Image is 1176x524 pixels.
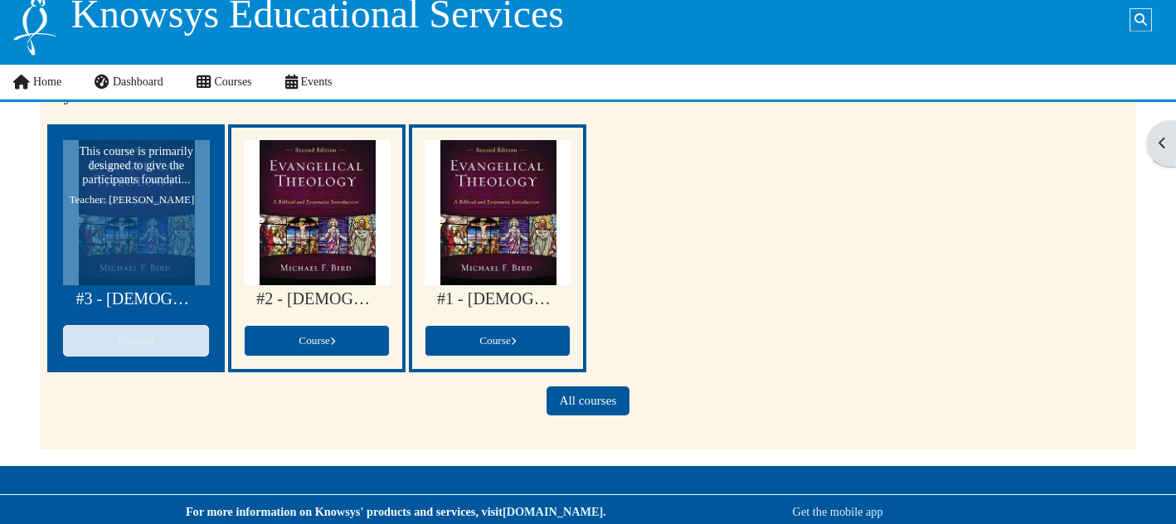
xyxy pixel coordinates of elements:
a: All courses [547,386,629,415]
a: Events [269,65,349,99]
span: Dashboard [113,75,163,88]
a: #3 - [DEMOGRAPHIC_DATA] Theology [75,289,197,308]
a: Course [425,325,571,357]
span: This course is primarily designed to give the participants foundational knowledge in the key subj... [80,144,194,186]
a: Dashboard [78,65,179,99]
nav: Site links [12,65,348,99]
span: Course [479,334,516,347]
span: Course [299,334,335,347]
a: Get the mobile app [793,505,883,518]
a: Teacher: [PERSON_NAME] [69,193,194,206]
span: Course [118,334,154,347]
a: #2 - [DEMOGRAPHIC_DATA] Theology [256,289,377,308]
span: Home [33,75,61,88]
a: Course [244,325,390,357]
a: [DOMAIN_NAME] [503,505,603,518]
strong: For more information on Knowsys' products and services, visit . [186,505,606,518]
span: Courses [214,75,251,88]
a: #1 - [DEMOGRAPHIC_DATA] Theology [437,289,558,308]
a: Course [63,325,209,357]
span: Events [300,75,332,88]
a: Courses [180,65,269,99]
